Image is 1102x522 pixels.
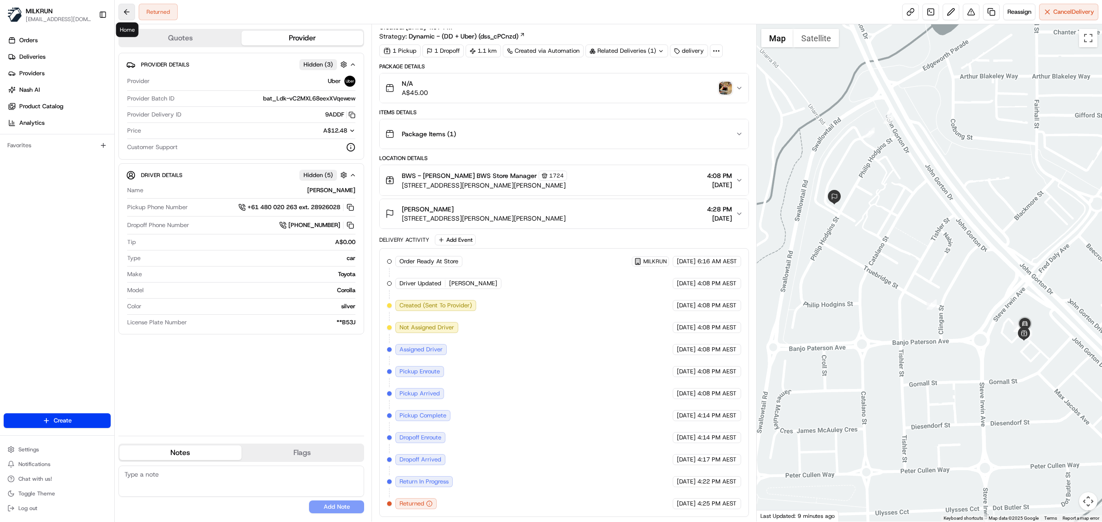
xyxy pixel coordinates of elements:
[18,461,51,468] span: Notifications
[1003,4,1035,20] button: Reassign
[677,433,696,442] span: [DATE]
[757,510,839,522] div: Last Updated: 9 minutes ago
[26,16,91,23] button: [EMAIL_ADDRESS][DOMAIN_NAME]
[707,214,732,223] span: [DATE]
[4,33,114,48] a: Orders
[242,445,364,460] button: Flags
[4,443,111,456] button: Settings
[299,59,349,70] button: Hidden (3)
[380,119,748,149] button: Package Items (1)
[399,301,472,310] span: Created (Sent To Provider)
[399,279,441,288] span: Driver Updated
[1013,322,1023,332] div: 2
[697,367,737,376] span: 4:08 PM AEST
[304,61,333,69] span: Hidden ( 3 )
[399,323,454,332] span: Not Assigned Driver
[242,31,364,45] button: Provider
[399,433,441,442] span: Dropoff Enroute
[140,238,355,246] div: A$0.00
[435,234,476,245] button: Add Event
[19,36,38,44] span: Orders
[325,111,355,119] button: 9ADDF
[4,4,95,26] button: MILKRUNMILKRUN[EMAIL_ADDRESS][DOMAIN_NAME]
[399,367,440,376] span: Pickup Enroute
[697,323,737,332] span: 4:08 PM AEST
[380,199,748,228] button: [PERSON_NAME][STREET_ADDRESS][PERSON_NAME][PERSON_NAME]4:28 PM[DATE]
[127,318,187,327] span: License Plate Number
[402,129,456,139] span: Package Items ( 1 )
[399,478,449,486] span: Return In Progress
[865,128,875,138] div: 6
[247,203,340,211] span: +61 480 020 263 ext. 28926028
[719,82,732,94] img: photo_proof_of_delivery image
[4,99,114,114] a: Product Catalog
[677,478,696,486] span: [DATE]
[4,413,111,428] button: Create
[927,300,937,310] div: 5
[323,127,347,134] span: A$12.48
[399,389,440,398] span: Pickup Arrived
[127,254,141,262] span: Type
[19,53,45,61] span: Deliveries
[4,472,111,485] button: Chat with us!
[697,478,737,486] span: 4:22 PM AEST
[4,487,111,500] button: Toggle Theme
[26,6,53,16] button: MILKRUN
[944,515,983,522] button: Keyboard shortcuts
[697,411,737,420] span: 4:14 PM AEST
[7,7,22,22] img: MILKRUN
[677,301,696,310] span: [DATE]
[127,238,136,246] span: Tip
[409,32,518,41] span: Dynamic - (DD + Uber) (dss_cPCnzd)
[127,203,188,211] span: Pickup Phone Number
[677,500,696,508] span: [DATE]
[1079,492,1097,511] button: Map camera controls
[328,77,341,85] span: Uber
[677,279,696,288] span: [DATE]
[402,171,537,180] span: BWS - [PERSON_NAME] BWS Store Manager
[677,411,696,420] span: [DATE]
[19,119,45,127] span: Analytics
[238,202,355,212] a: +61 480 020 263 ext. 28926028
[503,44,584,57] a: Created via Automation
[127,111,181,119] span: Provider Delivery ID
[379,236,429,244] div: Delivery Activity
[126,57,356,72] button: Provider DetailsHidden (3)
[677,323,696,332] span: [DATE]
[793,29,839,47] button: Show satellite imagery
[380,165,748,195] button: BWS - [PERSON_NAME] BWS Store Manager1724[STREET_ADDRESS][PERSON_NAME][PERSON_NAME]4:08 PM[DATE]
[697,345,737,354] span: 4:08 PM AEST
[279,220,355,230] a: [PHONE_NUMBER]
[4,50,114,64] a: Deliveries
[145,302,355,311] div: silver
[1053,8,1094,16] span: Cancel Delivery
[399,257,458,266] span: Order Ready At Store
[127,186,143,194] span: Name
[54,416,72,425] span: Create
[18,505,37,512] span: Log out
[275,127,355,135] button: A$12.48
[379,63,749,70] div: Package Details
[119,31,242,45] button: Quotes
[670,44,708,57] div: delivery
[402,205,454,214] span: [PERSON_NAME]
[127,270,142,278] span: Make
[399,411,446,420] span: Pickup Complete
[127,221,189,229] span: Dropoff Phone Number
[761,29,793,47] button: Show street map
[697,389,737,398] span: 4:08 PM AEST
[18,490,55,497] span: Toggle Theme
[19,86,40,94] span: Nash AI
[1022,330,1032,340] div: 8
[4,66,114,81] a: Providers
[127,77,150,85] span: Provider
[466,44,501,57] div: 1.1 km
[127,286,144,294] span: Model
[19,69,45,78] span: Providers
[402,214,566,223] span: [STREET_ADDRESS][PERSON_NAME][PERSON_NAME]
[379,109,749,116] div: Items Details
[4,116,114,130] a: Analytics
